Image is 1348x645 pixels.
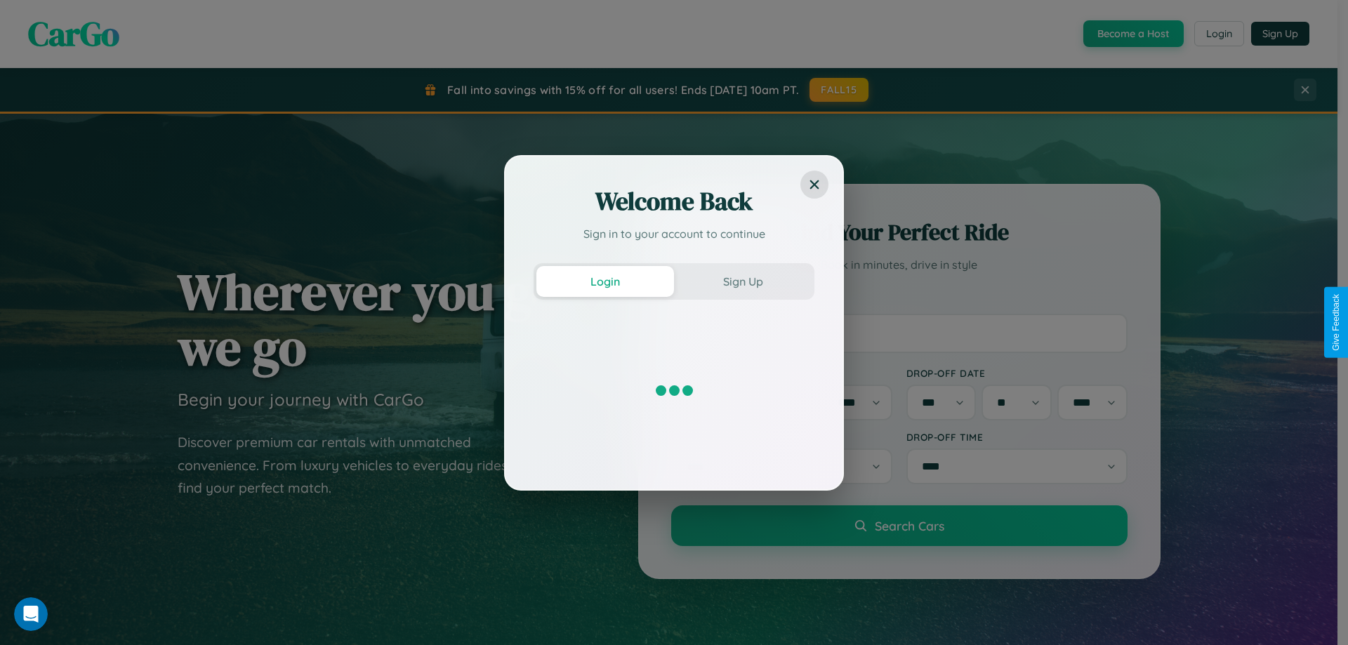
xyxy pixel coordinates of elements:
iframe: Intercom live chat [14,597,48,631]
button: Sign Up [674,266,812,297]
button: Login [536,266,674,297]
p: Sign in to your account to continue [534,225,814,242]
h2: Welcome Back [534,185,814,218]
div: Give Feedback [1331,294,1341,351]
